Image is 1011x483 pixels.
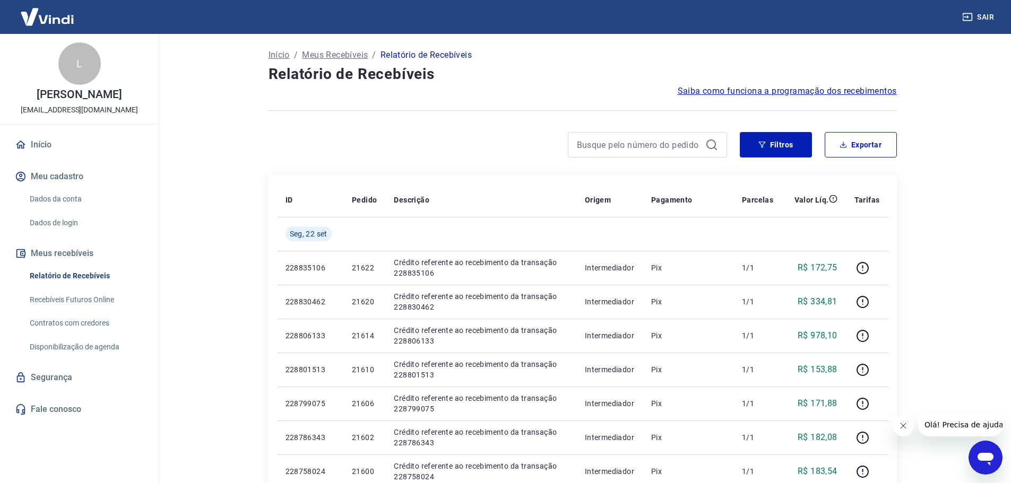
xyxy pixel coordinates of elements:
a: Início [269,49,290,62]
p: 228786343 [286,432,335,443]
p: / [372,49,376,62]
a: Recebíveis Futuros Online [25,289,146,311]
p: [PERSON_NAME] [37,89,122,100]
p: Pedido [352,195,377,205]
p: Crédito referente ao recebimento da transação 228799075 [394,393,568,414]
input: Busque pelo número do pedido [577,137,701,153]
p: 228830462 [286,296,335,307]
h4: Relatório de Recebíveis [269,64,897,85]
a: Dados de login [25,212,146,234]
p: / [294,49,298,62]
iframe: Fechar mensagem [893,415,914,436]
iframe: Mensagem da empresa [918,413,1003,436]
p: Pix [651,466,725,477]
p: [EMAIL_ADDRESS][DOMAIN_NAME] [21,104,138,116]
p: 228801513 [286,364,335,375]
p: Pix [651,364,725,375]
p: Descrição [394,195,429,205]
p: 21606 [352,398,377,409]
p: 228835106 [286,262,335,273]
p: 228758024 [286,466,335,477]
p: Pix [651,296,725,307]
p: Origem [585,195,611,205]
p: R$ 153,88 [798,363,837,376]
p: Parcelas [742,195,773,205]
a: Fale conosco [13,398,146,421]
p: Pix [651,262,725,273]
a: Relatório de Recebíveis [25,265,146,287]
p: 21610 [352,364,377,375]
a: Segurança [13,366,146,389]
button: Meu cadastro [13,165,146,188]
p: Crédito referente ao recebimento da transação 228835106 [394,257,568,278]
p: Relatório de Recebíveis [381,49,472,62]
div: L [58,42,101,85]
img: Vindi [13,1,82,33]
span: Seg, 22 set [290,229,327,239]
p: Pix [651,432,725,443]
a: Disponibilização de agenda [25,336,146,358]
p: Valor Líq. [794,195,829,205]
button: Exportar [825,132,897,157]
p: ID [286,195,293,205]
p: 21614 [352,330,377,341]
a: Dados da conta [25,188,146,210]
a: Saiba como funciona a programação dos recebimentos [678,85,897,98]
p: Intermediador [585,398,634,409]
p: R$ 182,08 [798,431,837,444]
button: Sair [960,7,998,27]
a: Contratos com credores [25,312,146,334]
span: Olá! Precisa de ajuda? [6,7,89,16]
p: 228799075 [286,398,335,409]
p: 1/1 [742,364,773,375]
p: Pix [651,398,725,409]
iframe: Botão para abrir a janela de mensagens [969,441,1003,475]
p: Tarifas [854,195,880,205]
p: Intermediador [585,432,634,443]
p: R$ 978,10 [798,329,837,342]
p: 1/1 [742,398,773,409]
p: Crédito referente ao recebimento da transação 228758024 [394,461,568,482]
p: Pix [651,330,725,341]
p: 21602 [352,432,377,443]
p: 21600 [352,466,377,477]
p: R$ 172,75 [798,261,837,274]
p: R$ 171,88 [798,397,837,410]
button: Filtros [740,132,812,157]
p: 1/1 [742,330,773,341]
a: Início [13,133,146,156]
p: 1/1 [742,262,773,273]
p: 21622 [352,262,377,273]
p: Intermediador [585,330,634,341]
button: Meus recebíveis [13,242,146,265]
p: Crédito referente ao recebimento da transação 228830462 [394,291,568,312]
p: 1/1 [742,466,773,477]
p: Intermediador [585,262,634,273]
p: Crédito referente ao recebimento da transação 228806133 [394,325,568,346]
p: 21620 [352,296,377,307]
p: Pagamento [651,195,693,205]
p: R$ 183,54 [798,465,837,478]
p: 1/1 [742,432,773,443]
p: R$ 334,81 [798,295,837,308]
p: Intermediador [585,466,634,477]
p: Crédito referente ao recebimento da transação 228786343 [394,427,568,448]
a: Meus Recebíveis [302,49,368,62]
p: 228806133 [286,330,335,341]
p: Intermediador [585,296,634,307]
p: 1/1 [742,296,773,307]
p: Crédito referente ao recebimento da transação 228801513 [394,359,568,380]
p: Intermediador [585,364,634,375]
